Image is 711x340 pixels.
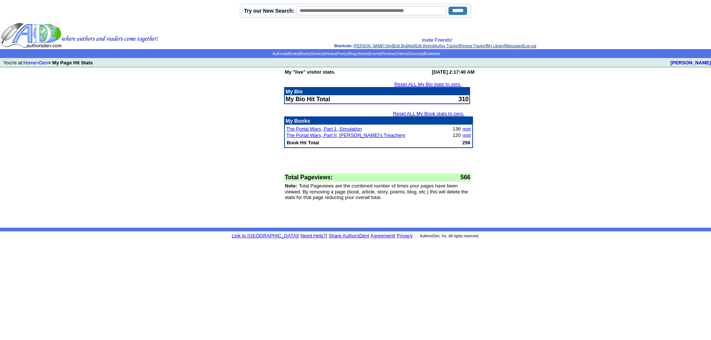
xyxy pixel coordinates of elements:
font: 136 [453,126,461,132]
a: Events [369,52,380,56]
a: Author Tracker [434,44,459,48]
a: Reset ALL My Bio stats to zero. [395,81,462,87]
font: Note: [285,183,297,189]
a: Invite Friends! [422,37,453,43]
font: | [326,233,327,238]
a: The Portal Wars, Part 1, Simulation [286,126,362,132]
a: [PERSON_NAME] Den [354,44,392,48]
font: Total Pageviews: [285,174,333,180]
font: AuthorsDen, Inc. All rights reserved. [420,234,479,238]
a: Edit Bio [393,44,406,48]
a: Review Tracker [460,44,486,48]
font: | [368,233,369,238]
a: Need Help? [300,233,326,238]
img: header_logo2.gif [1,22,158,48]
a: eBooks [286,52,299,56]
a: Reset ALL My Book stats to zero. [393,111,464,116]
a: Reviews [381,52,395,56]
a: Add/Edit Works [408,44,433,48]
b: [DATE] 2:17:40 AM [432,69,474,75]
a: My Library [487,44,505,48]
font: 310 [459,96,469,102]
b: Book Hit Total [287,140,319,145]
a: Log out [524,44,536,48]
a: reset [463,133,471,137]
b: My "live" visitor stats. [285,69,335,75]
a: Books [300,52,310,56]
a: Den [39,60,48,65]
div: : | | | | | | | [160,37,710,48]
b: My Bio Hit Total [286,96,330,102]
a: Poetry [337,52,347,56]
a: Messages [506,44,523,48]
a: Privacy [397,233,413,238]
a: Blogs [348,52,358,56]
a: News [359,52,368,56]
a: reset [463,127,471,131]
a: Articles [324,52,336,56]
a: The Portal Wars, Part II, [PERSON_NAME]'s Treachery [286,132,405,138]
b: > My Page Hit Stats [48,60,93,65]
a: Videos [396,52,408,56]
a: Success [409,52,423,56]
font: | [369,233,395,238]
label: Try our New Search: [244,8,294,14]
span: Shortcuts: [334,44,353,48]
a: Stories [311,52,322,56]
font: Total Pageviews are the combined number of times your pages have been viewed. By removing a page ... [285,183,468,200]
a: Share AuthorsDen [329,233,368,238]
a: Authors [273,52,285,56]
b: 256 [462,140,470,145]
font: You're at: > [3,60,93,65]
p: My Books [286,118,472,124]
a: Home [23,60,36,65]
font: | [297,233,299,238]
font: 120 [453,132,461,138]
a: [PERSON_NAME] [670,60,711,65]
a: Link to [GEOGRAPHIC_DATA] [232,233,297,238]
p: My Bio [286,89,469,94]
font: 566 [460,174,470,180]
a: Bookstore [424,52,440,56]
a: Agreement [370,233,394,238]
